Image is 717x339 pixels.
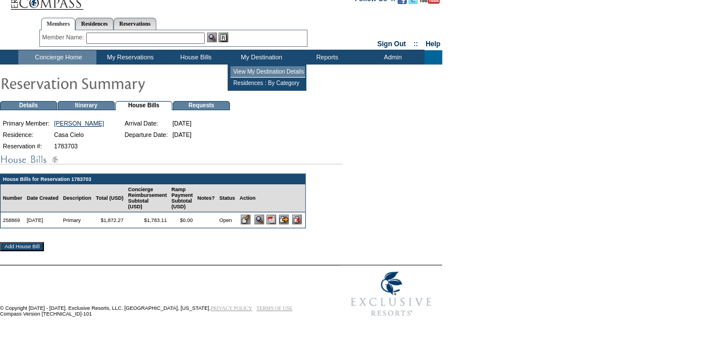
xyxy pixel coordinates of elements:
[218,33,228,42] img: Reservations
[41,18,76,30] a: Members
[292,215,302,224] input: Delete
[1,174,305,184] td: House Bills for Reservation 1783703
[115,101,172,110] td: House Bills
[1,184,25,212] td: Number
[42,33,86,42] div: Member Name:
[359,50,424,64] td: Admin
[123,118,169,128] td: Arrival Date:
[195,184,217,212] td: Notes?
[18,50,96,64] td: Concierge Home
[217,184,237,212] td: Status
[279,215,289,224] input: Submit for Processing
[230,66,305,78] td: View My Destination Details
[228,50,293,64] td: My Destination
[254,215,264,224] input: View
[266,215,276,224] img: b_pdf.gif
[169,212,195,228] td: $0.00
[125,212,169,228] td: $1,783.11
[25,184,61,212] td: Date Created
[125,184,169,212] td: Concierge Reimbursement Subtotal (USD)
[54,120,104,127] a: [PERSON_NAME]
[96,50,162,64] td: My Reservations
[426,40,440,48] a: Help
[61,212,94,228] td: Primary
[52,141,106,151] td: 1783703
[217,212,237,228] td: Open
[210,305,252,311] a: PRIVACY POLICY
[237,184,305,212] td: Action
[207,33,217,42] img: View
[340,265,442,322] img: Exclusive Resorts
[94,184,125,212] td: Total (USD)
[1,212,25,228] td: 258869
[377,40,406,48] a: Sign Out
[241,215,250,224] input: Edit
[230,78,305,88] td: Residences : By Category
[52,130,106,140] td: Casa Cielo
[1,130,51,140] td: Residence:
[114,18,156,30] a: Reservations
[1,118,51,128] td: Primary Member:
[123,130,169,140] td: Departure Date:
[293,50,359,64] td: Reports
[75,18,114,30] a: Residences
[25,212,61,228] td: [DATE]
[94,212,125,228] td: $1,872.27
[162,50,228,64] td: House Bills
[58,101,115,110] td: Itinerary
[171,118,193,128] td: [DATE]
[169,184,195,212] td: Ramp Payment Subtotal (USD)
[171,130,193,140] td: [DATE]
[61,184,94,212] td: Description
[414,40,418,48] span: ::
[173,101,230,110] td: Requests
[1,141,51,151] td: Reservation #:
[257,305,293,311] a: TERMS OF USE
